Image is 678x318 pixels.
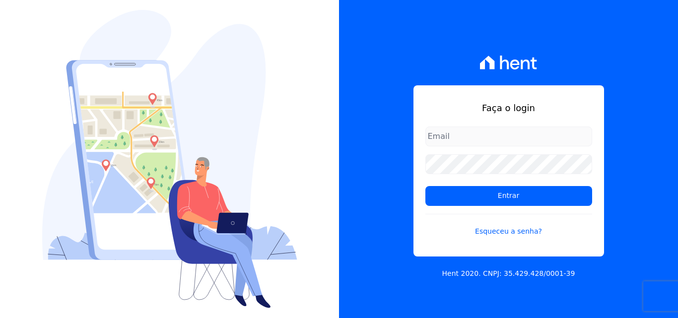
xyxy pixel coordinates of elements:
p: Hent 2020. CNPJ: 35.429.428/0001-39 [442,268,575,279]
a: Esqueceu a senha? [425,214,592,237]
img: Login [42,10,297,308]
input: Email [425,127,592,146]
h1: Faça o login [425,101,592,115]
input: Entrar [425,186,592,206]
